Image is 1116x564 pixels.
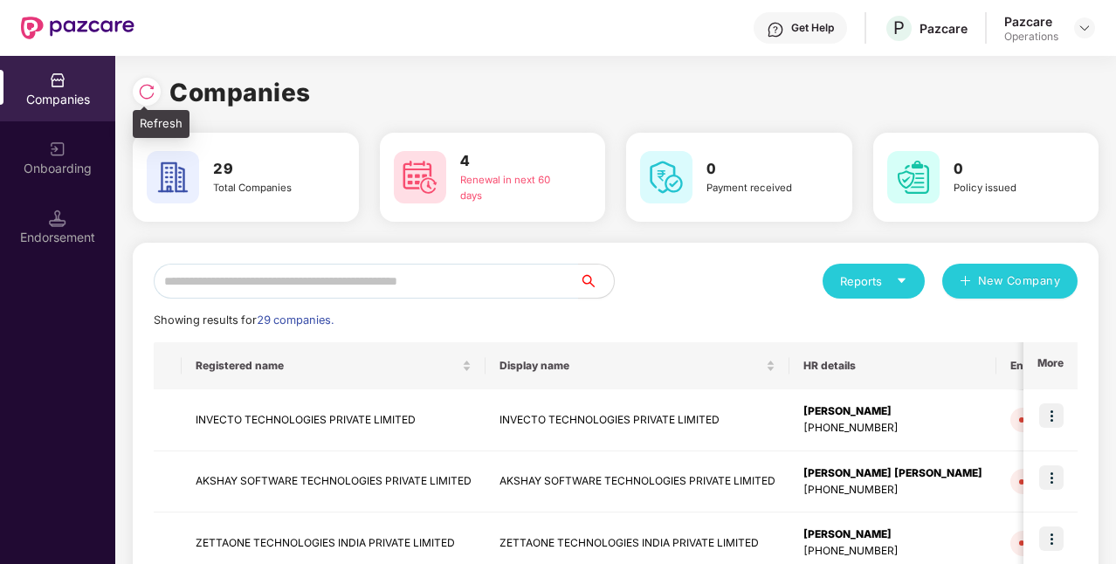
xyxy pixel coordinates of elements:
[893,17,905,38] span: P
[1004,13,1058,30] div: Pazcare
[803,465,982,482] div: [PERSON_NAME] [PERSON_NAME]
[213,181,322,196] div: Total Companies
[460,173,569,204] div: Renewal in next 60 days
[394,151,446,203] img: svg+xml;base64,PHN2ZyB4bWxucz0iaHR0cDovL3d3dy53My5vcmcvMjAwMC9zdmciIHdpZHRoPSI2MCIgaGVpZ2h0PSI2MC...
[1004,30,1058,44] div: Operations
[954,158,1063,181] h3: 0
[978,272,1061,290] span: New Company
[1010,359,1103,373] span: Endorsements
[486,451,789,513] td: AKSHAY SOFTWARE TECHNOLOGIES PRIVATE LIMITED
[1078,21,1092,35] img: svg+xml;base64,PHN2ZyBpZD0iRHJvcGRvd24tMzJ4MzIiIHhtbG5zPSJodHRwOi8vd3d3LnczLm9yZy8yMDAwL3N2ZyIgd2...
[896,275,907,286] span: caret-down
[133,110,189,138] div: Refresh
[154,313,334,327] span: Showing results for
[1023,342,1078,389] th: More
[803,482,982,499] div: [PHONE_NUMBER]
[887,151,940,203] img: svg+xml;base64,PHN2ZyB4bWxucz0iaHR0cDovL3d3dy53My5vcmcvMjAwMC9zdmciIHdpZHRoPSI2MCIgaGVpZ2h0PSI2MC...
[706,181,816,196] div: Payment received
[840,272,907,290] div: Reports
[803,543,982,560] div: [PHONE_NUMBER]
[147,151,199,203] img: svg+xml;base64,PHN2ZyB4bWxucz0iaHR0cDovL3d3dy53My5vcmcvMjAwMC9zdmciIHdpZHRoPSI2MCIgaGVpZ2h0PSI2MC...
[169,73,311,112] h1: Companies
[578,264,615,299] button: search
[182,451,486,513] td: AKSHAY SOFTWARE TECHNOLOGIES PRIVATE LIMITED
[942,264,1078,299] button: plusNew Company
[486,342,789,389] th: Display name
[1039,403,1064,428] img: icon
[49,141,66,158] img: svg+xml;base64,PHN2ZyB3aWR0aD0iMjAiIGhlaWdodD0iMjAiIHZpZXdCb3g9IjAgMCAyMCAyMCIgZmlsbD0ibm9uZSIgeG...
[803,420,982,437] div: [PHONE_NUMBER]
[640,151,692,203] img: svg+xml;base64,PHN2ZyB4bWxucz0iaHR0cDovL3d3dy53My5vcmcvMjAwMC9zdmciIHdpZHRoPSI2MCIgaGVpZ2h0PSI2MC...
[486,389,789,451] td: INVECTO TECHNOLOGIES PRIVATE LIMITED
[213,158,322,181] h3: 29
[49,210,66,227] img: svg+xml;base64,PHN2ZyB3aWR0aD0iMTQuNSIgaGVpZ2h0PSIxNC41IiB2aWV3Qm94PSIwIDAgMTYgMTYiIGZpbGw9Im5vbm...
[803,526,982,543] div: [PERSON_NAME]
[791,21,834,35] div: Get Help
[954,181,1063,196] div: Policy issued
[803,403,982,420] div: [PERSON_NAME]
[21,17,134,39] img: New Pazcare Logo
[706,158,816,181] h3: 0
[257,313,334,327] span: 29 companies.
[578,274,614,288] span: search
[182,389,486,451] td: INVECTO TECHNOLOGIES PRIVATE LIMITED
[920,20,968,37] div: Pazcare
[460,150,569,173] h3: 4
[767,21,784,38] img: svg+xml;base64,PHN2ZyBpZD0iSGVscC0zMngzMiIgeG1sbnM9Imh0dHA6Ly93d3cudzMub3JnLzIwMDAvc3ZnIiB3aWR0aD...
[960,275,971,289] span: plus
[1039,465,1064,490] img: icon
[182,342,486,389] th: Registered name
[49,72,66,89] img: svg+xml;base64,PHN2ZyBpZD0iQ29tcGFuaWVzIiB4bWxucz0iaHR0cDovL3d3dy53My5vcmcvMjAwMC9zdmciIHdpZHRoPS...
[789,342,996,389] th: HR details
[1039,526,1064,551] img: icon
[196,359,458,373] span: Registered name
[499,359,762,373] span: Display name
[138,83,155,100] img: svg+xml;base64,PHN2ZyBpZD0iUmVsb2FkLTMyeDMyIiB4bWxucz0iaHR0cDovL3d3dy53My5vcmcvMjAwMC9zdmciIHdpZH...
